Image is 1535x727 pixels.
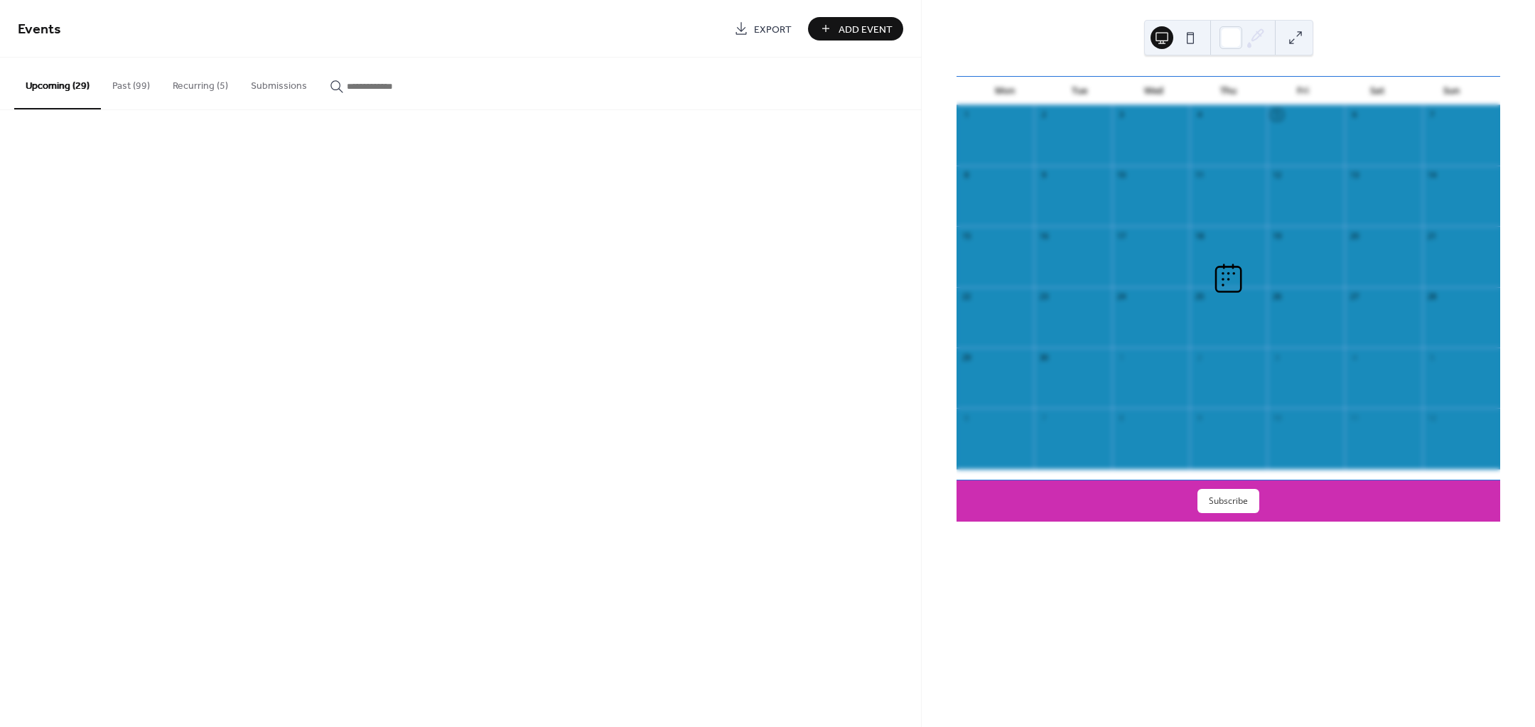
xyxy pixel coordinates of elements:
[1116,77,1191,105] div: Wed
[14,58,101,109] button: Upcoming (29)
[754,22,792,37] span: Export
[1116,412,1127,423] div: 8
[961,230,971,241] div: 15
[1349,170,1359,181] div: 13
[1427,109,1438,120] div: 7
[1271,230,1282,241] div: 19
[1038,230,1049,241] div: 16
[239,58,318,108] button: Submissions
[1038,109,1049,120] div: 2
[1116,291,1127,302] div: 24
[1194,170,1205,181] div: 11
[961,352,971,362] div: 29
[1271,291,1282,302] div: 26
[1340,77,1415,105] div: Sat
[1197,489,1259,513] button: Subscribe
[1349,230,1359,241] div: 20
[1349,109,1359,120] div: 6
[1116,109,1127,120] div: 3
[839,22,893,37] span: Add Event
[1271,352,1282,362] div: 3
[1427,170,1438,181] div: 14
[723,17,802,41] a: Export
[1271,412,1282,423] div: 10
[1116,230,1127,241] div: 17
[1349,412,1359,423] div: 11
[1266,77,1340,105] div: Fri
[961,291,971,302] div: 22
[1194,412,1205,423] div: 9
[1191,77,1266,105] div: Thu
[1427,352,1438,362] div: 5
[1194,352,1205,362] div: 2
[1038,352,1049,362] div: 30
[1194,291,1205,302] div: 25
[1194,230,1205,241] div: 18
[1043,77,1117,105] div: Tue
[1427,230,1438,241] div: 21
[1349,352,1359,362] div: 4
[101,58,161,108] button: Past (99)
[1427,291,1438,302] div: 28
[961,109,971,120] div: 1
[1349,291,1359,302] div: 27
[961,412,971,423] div: 6
[161,58,239,108] button: Recurring (5)
[1271,109,1282,120] div: 5
[1271,170,1282,181] div: 12
[968,77,1043,105] div: Mon
[808,17,903,41] button: Add Event
[961,170,971,181] div: 8
[1038,291,1049,302] div: 23
[1038,412,1049,423] div: 7
[1414,77,1489,105] div: Sun
[1116,352,1127,362] div: 1
[1116,170,1127,181] div: 10
[18,16,61,43] span: Events
[1194,109,1205,120] div: 4
[1038,170,1049,181] div: 9
[1427,412,1438,423] div: 12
